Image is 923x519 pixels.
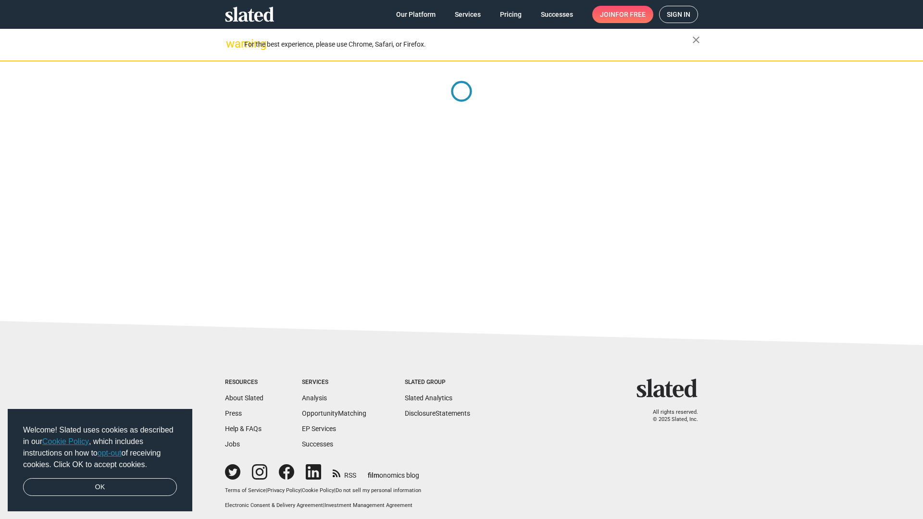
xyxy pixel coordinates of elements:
[302,379,366,386] div: Services
[302,440,333,448] a: Successes
[405,379,470,386] div: Slated Group
[615,6,646,23] span: for free
[225,409,242,417] a: Press
[690,34,702,46] mat-icon: close
[388,6,443,23] a: Our Platform
[500,6,522,23] span: Pricing
[302,409,366,417] a: OpportunityMatching
[405,409,470,417] a: DisclosureStatements
[98,449,122,457] a: opt-out
[541,6,573,23] span: Successes
[334,487,336,494] span: |
[225,502,323,508] a: Electronic Consent & Delivery Agreement
[592,6,653,23] a: Joinfor free
[225,487,266,494] a: Terms of Service
[533,6,581,23] a: Successes
[455,6,481,23] span: Services
[600,6,646,23] span: Join
[302,394,327,402] a: Analysis
[226,38,237,49] mat-icon: warning
[447,6,488,23] a: Services
[405,394,452,402] a: Slated Analytics
[300,487,302,494] span: |
[8,409,192,512] div: cookieconsent
[225,440,240,448] a: Jobs
[244,38,692,51] div: For the best experience, please use Chrome, Safari, or Firefox.
[225,394,263,402] a: About Slated
[659,6,698,23] a: Sign in
[225,425,262,432] a: Help & FAQs
[42,437,89,445] a: Cookie Policy
[368,463,419,480] a: filmonomics blog
[368,471,379,479] span: film
[323,502,324,508] span: |
[492,6,529,23] a: Pricing
[302,487,334,494] a: Cookie Policy
[324,502,412,508] a: Investment Management Agreement
[225,379,263,386] div: Resources
[333,465,356,480] a: RSS
[266,487,267,494] span: |
[336,487,421,494] button: Do not sell my personal information
[23,478,177,496] a: dismiss cookie message
[302,425,336,432] a: EP Services
[643,409,698,423] p: All rights reserved. © 2025 Slated, Inc.
[267,487,300,494] a: Privacy Policy
[23,424,177,470] span: Welcome! Slated uses cookies as described in our , which includes instructions on how to of recei...
[396,6,436,23] span: Our Platform
[667,6,690,23] span: Sign in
